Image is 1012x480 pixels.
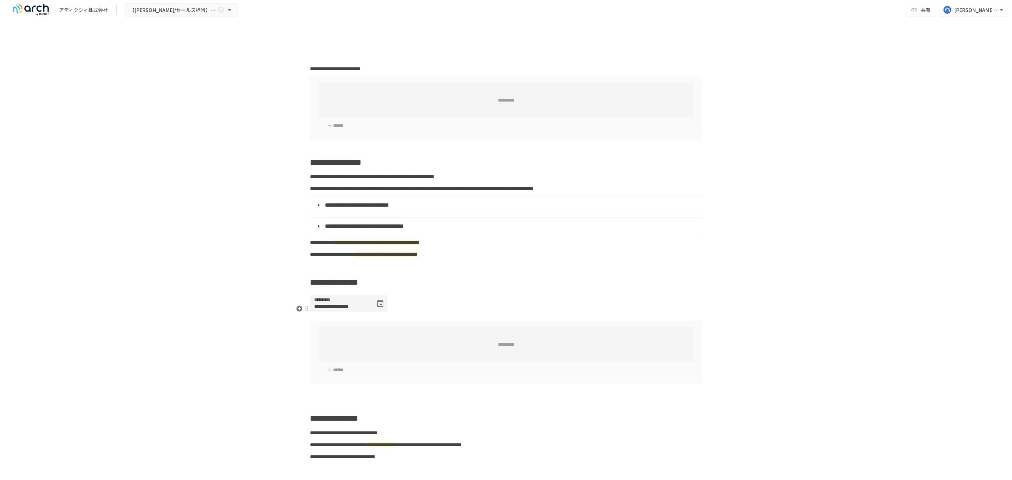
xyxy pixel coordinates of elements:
img: logo-default@2x-9cf2c760.svg [8,4,53,15]
button: [PERSON_NAME][EMAIL_ADDRESS][DOMAIN_NAME] [939,3,1009,17]
button: 共有 [907,3,936,17]
span: 【[PERSON_NAME]/セールス担当】アディクシィ株式会社様_初期設定サポート [130,6,216,14]
button: 【[PERSON_NAME]/セールス担当】アディクシィ株式会社様_初期設定サポート [125,3,238,17]
span: 共有 [921,6,930,14]
div: アディクシィ株式会社 [59,6,108,14]
div: [PERSON_NAME][EMAIL_ADDRESS][DOMAIN_NAME] [954,6,998,14]
button: Choose date, selected date is 2025年9月18日 [373,297,387,311]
